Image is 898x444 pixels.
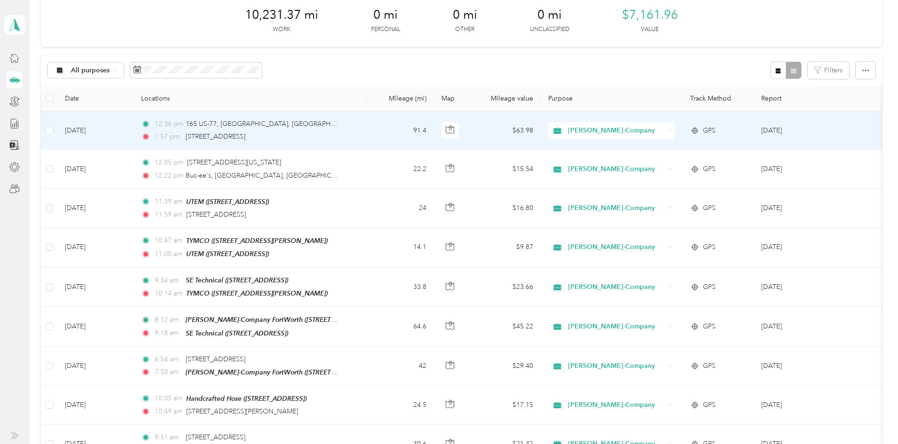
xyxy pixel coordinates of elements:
[367,150,434,188] td: 22.2
[703,321,716,332] span: GPS
[186,368,509,376] span: [PERSON_NAME]-Company FortWorth ([STREET_ADDRESS] , [GEOGRAPHIC_DATA], [GEOGRAPHIC_DATA])
[57,150,134,188] td: [DATE]
[754,347,846,386] td: Sep 2025
[367,386,434,425] td: 24.5
[455,25,474,34] p: Other
[186,250,269,257] span: UTEM ([STREET_ADDRESS])
[155,171,181,181] span: 12:22 pm
[367,307,434,346] td: 64.6
[568,125,664,136] span: [PERSON_NAME]-Company
[367,111,434,150] td: 91.4
[367,347,434,386] td: 42
[186,120,360,128] span: 165 US-77, [GEOGRAPHIC_DATA], [GEOGRAPHIC_DATA]
[134,86,367,111] th: Locations
[703,242,716,252] span: GPS
[57,111,134,150] td: [DATE]
[187,158,281,166] span: [STREET_ADDRESS][US_STATE]
[57,307,134,346] td: [DATE]
[703,361,716,371] span: GPS
[155,157,183,168] span: 12:05 pm
[754,189,846,228] td: Sep 2025
[470,86,541,111] th: Mileage value
[530,25,569,34] p: Unclassified
[186,276,288,284] span: SE Technical ([STREET_ADDRESS])
[186,132,245,140] span: [STREET_ADDRESS]
[371,25,400,34] p: Personal
[453,8,477,23] span: 0 mi
[754,386,846,425] td: Sep 2025
[754,111,846,150] td: Sep 2025
[155,432,181,443] span: 8:51 am
[186,171,486,179] span: Buc-ee's, [GEOGRAPHIC_DATA], [GEOGRAPHIC_DATA], [US_STATE], 76645, [GEOGRAPHIC_DATA]
[568,361,664,371] span: [PERSON_NAME]-Company
[434,86,470,111] th: Map
[367,267,434,307] td: 33.8
[754,86,846,111] th: Report
[373,8,398,23] span: 0 mi
[186,210,246,218] span: [STREET_ADDRESS]
[155,315,181,325] span: 8:12 am
[57,189,134,228] td: [DATE]
[754,267,846,307] td: Sep 2025
[57,347,134,386] td: [DATE]
[641,25,659,34] p: Value
[845,391,898,444] iframe: Everlance-gr Chat Button Frame
[541,86,683,111] th: Purpose
[57,86,134,111] th: Date
[155,132,181,142] span: 1:57 pm
[568,203,664,213] span: [PERSON_NAME]-Company
[703,400,716,410] span: GPS
[754,150,846,188] td: Sep 2025
[186,407,298,415] span: [STREET_ADDRESS][PERSON_NAME]
[57,228,134,267] td: [DATE]
[703,125,716,136] span: GPS
[57,386,134,425] td: [DATE]
[71,67,110,74] span: All purposes
[155,275,181,286] span: 9:34 am
[57,267,134,307] td: [DATE]
[568,321,664,332] span: [PERSON_NAME]-Company
[537,8,562,23] span: 0 mi
[568,282,664,292] span: [PERSON_NAME]-Company
[155,406,182,417] span: 10:49 am
[186,237,328,244] span: TYMCO ([STREET_ADDRESS][PERSON_NAME])
[470,228,541,267] td: $9.87
[470,386,541,425] td: $17.15
[367,228,434,267] td: 14.1
[186,355,245,363] span: [STREET_ADDRESS]
[155,196,182,207] span: 11:39 am
[470,111,541,150] td: $63.98
[245,8,318,23] span: 10,231.37 mi
[186,433,245,441] span: [STREET_ADDRESS]
[367,86,434,111] th: Mileage (mi)
[155,393,182,404] span: 10:05 am
[186,395,307,402] span: Handcrafted Hose ([STREET_ADDRESS])
[622,8,678,23] span: $7,161.96
[703,203,716,213] span: GPS
[470,307,541,346] td: $45.22
[754,307,846,346] td: Sep 2025
[155,119,181,129] span: 12:36 pm
[186,289,328,297] span: TYMCO ([STREET_ADDRESS][PERSON_NAME])
[568,242,664,252] span: [PERSON_NAME]-Company
[754,228,846,267] td: Sep 2025
[470,267,541,307] td: $23.66
[808,62,849,79] button: Filters
[703,164,716,174] span: GPS
[155,235,182,246] span: 10:47 am
[155,249,182,259] span: 11:00 am
[703,282,716,292] span: GPS
[155,367,181,377] span: 7:50 am
[155,210,182,220] span: 11:59 am
[470,150,541,188] td: $15.54
[155,288,182,299] span: 10:14 am
[367,189,434,228] td: 24
[186,329,288,337] span: SE Technical ([STREET_ADDRESS])
[470,189,541,228] td: $16.80
[568,164,664,174] span: [PERSON_NAME]-Company
[155,354,181,365] span: 6:54 am
[470,347,541,386] td: $29.40
[186,316,509,324] span: [PERSON_NAME]-Company FortWorth ([STREET_ADDRESS] , [GEOGRAPHIC_DATA], [GEOGRAPHIC_DATA])
[186,198,269,205] span: UTEM ([STREET_ADDRESS])
[273,25,290,34] p: Work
